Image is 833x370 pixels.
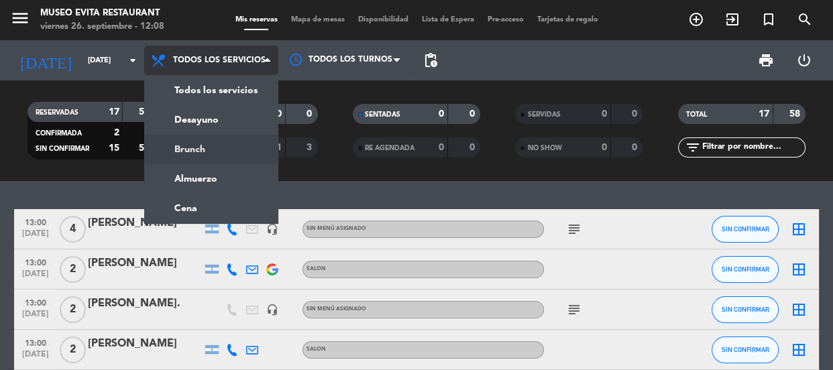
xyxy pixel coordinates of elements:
a: Todos los servicios [145,76,278,105]
strong: 0 [632,109,640,119]
strong: 3 [307,143,315,152]
div: viernes 26. septiembre - 12:08 [40,20,164,34]
span: [DATE] [19,310,52,325]
span: Tarjetas de regalo [531,16,605,23]
span: SIN CONFIRMAR [722,306,769,313]
i: border_all [791,261,807,277]
div: LOG OUT [785,40,824,80]
div: [PERSON_NAME] [88,335,202,353]
span: Todos los servicios [173,56,266,65]
strong: 50 [139,143,152,153]
a: Cena [145,194,278,223]
a: Almuerzo [145,164,278,194]
span: NO SHOW [527,145,561,151]
div: [PERSON_NAME]. [88,295,202,312]
span: 13:00 [19,334,52,350]
i: subject [566,221,582,237]
i: border_all [791,302,807,318]
div: [PERSON_NAME] [88,214,202,232]
i: turned_in_not [761,11,777,27]
button: SIN CONFIRMAR [712,336,779,363]
i: search [797,11,813,27]
span: [DATE] [19,350,52,365]
button: SIN CONFIRMAR [712,256,779,283]
span: SERVIDAS [527,111,560,118]
strong: 17 [759,109,769,119]
span: 2 [60,296,86,323]
span: 2 [60,256,86,283]
i: exit_to_app [724,11,740,27]
strong: 0 [439,109,444,119]
span: SALON [307,347,326,352]
span: Disponibilidad [351,16,415,23]
span: CONFIRMADA [36,130,82,137]
span: 4 [60,216,86,243]
strong: 0 [602,143,607,152]
img: google-logo.png [266,263,278,275]
strong: 0 [469,109,478,119]
span: pending_actions [423,52,439,68]
span: [DATE] [19,229,52,245]
strong: 58 [139,107,152,117]
span: 13:00 [19,254,52,269]
i: headset_mic [266,223,278,235]
span: print [758,52,774,68]
button: menu [10,8,30,33]
i: border_all [791,221,807,237]
button: SIN CONFIRMAR [712,216,779,243]
a: Desayuno [145,105,278,135]
i: border_all [791,342,807,358]
i: headset_mic [266,304,278,316]
i: power_settings_new [796,52,812,68]
i: add_circle_outline [688,11,704,27]
span: SIN CONFIRMAR [722,346,769,353]
strong: 58 [789,109,802,119]
i: [DATE] [10,46,81,75]
a: Brunch [145,135,278,164]
span: SIN CONFIRMAR [722,265,769,273]
span: Mapa de mesas [284,16,351,23]
strong: 0 [439,143,444,152]
button: SIN CONFIRMAR [712,296,779,323]
span: SALON [307,266,326,271]
span: [DATE] [19,269,52,285]
strong: 0 [469,143,478,152]
span: Sin menú asignado [307,306,366,312]
span: Mis reservas [229,16,284,23]
i: subject [566,302,582,318]
span: RE AGENDADA [365,145,414,151]
span: 2 [60,336,86,363]
span: 13:00 [19,214,52,229]
i: arrow_drop_down [125,52,141,68]
strong: 0 [276,109,282,119]
strong: 2 [113,128,119,137]
strong: 1 [276,143,282,152]
span: 13:00 [19,294,52,310]
strong: 0 [307,109,315,119]
span: Lista de Espera [415,16,481,23]
i: filter_list [685,139,701,156]
span: RESERVADAS [36,109,78,116]
span: SIN CONFIRMAR [722,225,769,233]
strong: 17 [108,107,119,117]
span: Pre-acceso [481,16,531,23]
div: Museo Evita Restaurant [40,7,164,20]
strong: 15 [108,143,119,153]
span: TOTAL [686,111,707,118]
input: Filtrar por nombre... [701,140,805,155]
span: SIN CONFIRMAR [36,145,89,152]
div: [PERSON_NAME] [88,255,202,272]
strong: 0 [632,143,640,152]
span: SENTADAS [365,111,400,118]
strong: 0 [602,109,607,119]
i: menu [10,8,30,28]
span: Sin menú asignado [307,226,366,231]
